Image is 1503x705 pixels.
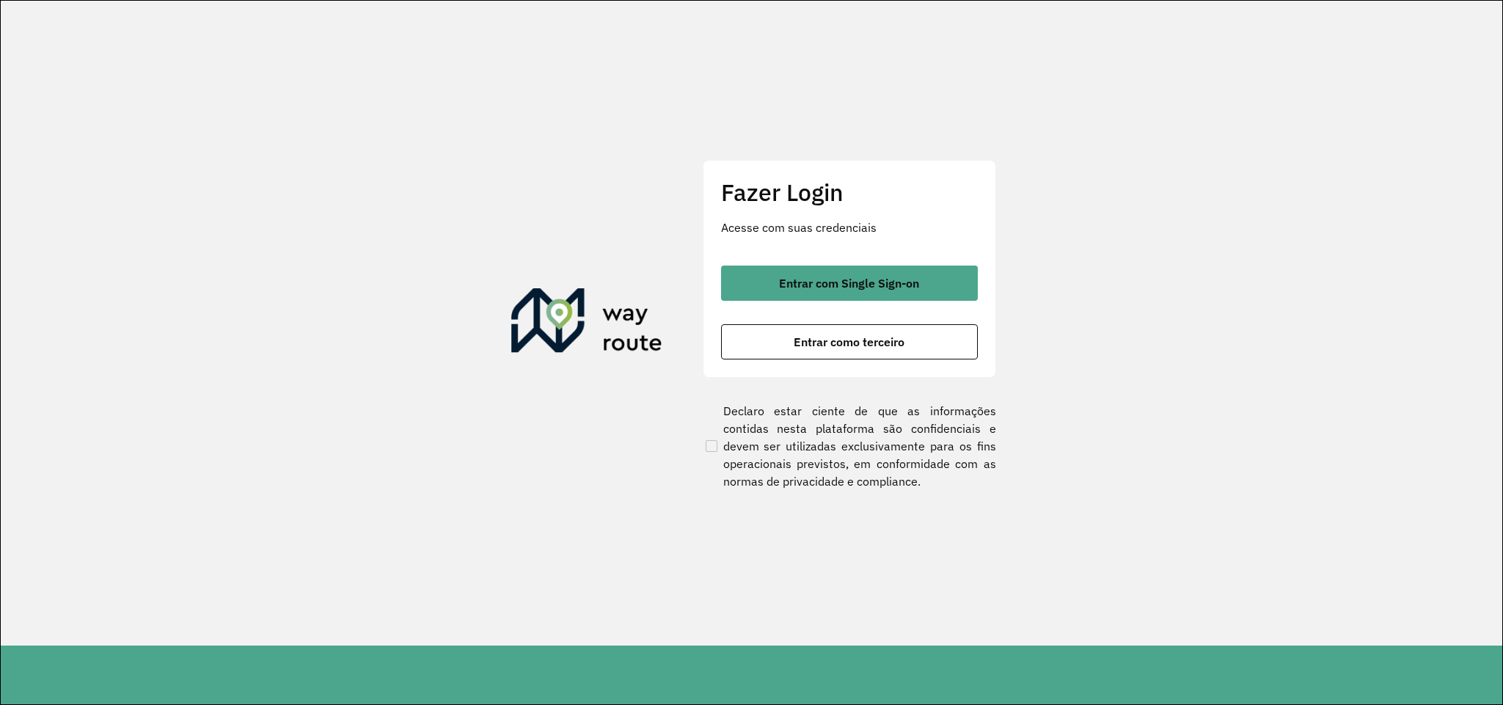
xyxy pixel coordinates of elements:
span: Entrar com Single Sign-on [779,277,919,289]
h2: Fazer Login [721,178,978,206]
span: Entrar como terceiro [794,336,904,348]
p: Acesse com suas credenciais [721,219,978,236]
label: Declaro estar ciente de que as informações contidas nesta plataforma são confidenciais e devem se... [703,402,996,490]
button: button [721,266,978,301]
button: button [721,324,978,359]
img: Roteirizador AmbevTech [511,288,662,359]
